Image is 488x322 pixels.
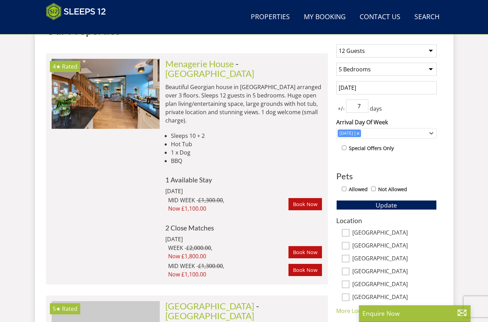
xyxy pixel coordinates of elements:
[336,172,437,181] h3: Pets
[46,3,106,20] img: Sleeps 12
[168,262,289,278] div: MID WEEK - ,
[198,196,223,204] span: £1,300.00
[165,58,254,79] span: -
[336,118,437,126] label: Arrival Day Of Week
[165,311,254,321] a: [GEOGRAPHIC_DATA]
[368,104,383,113] span: days
[349,144,394,152] label: Special Offers Only
[168,244,289,260] div: WEEK - ,
[171,148,322,157] li: 1 x Dog
[43,24,116,30] iframe: Customer reviews powered by Trustpilot
[52,59,160,128] a: 4★ Rated
[412,9,442,25] a: Search
[336,128,437,139] div: Combobox
[53,305,61,313] span: Riverside has a 5 star rating under the Quality in Tourism Scheme
[46,24,328,37] h1: Our Properties
[352,281,437,289] label: [GEOGRAPHIC_DATA]
[165,301,259,321] span: -
[165,83,322,125] p: Beautiful Georgian house in [GEOGRAPHIC_DATA] arranged over 3 floors. Sleeps 12 guests in 5 bedro...
[378,186,407,193] label: Not Allowed
[336,81,437,94] input: Arrival Date
[352,255,437,263] label: [GEOGRAPHIC_DATA]
[165,301,254,311] a: [GEOGRAPHIC_DATA]
[338,130,355,136] div: [DATE]
[336,217,437,224] h3: Location
[248,9,293,25] a: Properties
[376,201,397,209] span: Update
[352,268,437,276] label: [GEOGRAPHIC_DATA]
[288,246,322,258] a: Book Now
[362,309,467,318] p: Enquire Now
[51,59,159,128] img: menagerie-holiday-home-devon-accomodation-sleeps-7.original.jpg
[168,252,289,260] span: Now £1,800.00
[171,157,322,165] li: BBQ
[288,264,322,276] a: Book Now
[168,196,289,213] div: MID WEEK - ,
[168,204,289,213] span: Now £1,100.00
[165,187,260,195] div: [DATE]
[168,270,289,278] span: Now £1,100.00
[165,235,260,243] div: [DATE]
[198,262,223,270] span: £1,300.00
[165,68,254,79] a: [GEOGRAPHIC_DATA]
[336,200,437,210] button: Update
[349,186,368,193] label: Allowed
[352,242,437,250] label: [GEOGRAPHIC_DATA]
[352,294,437,301] label: [GEOGRAPHIC_DATA]
[53,63,61,70] span: Menagerie House has a 4 star rating under the Quality in Tourism Scheme
[165,224,322,231] h4: 2 Close Matches
[186,244,211,252] span: £2,000.00
[352,229,437,237] label: [GEOGRAPHIC_DATA]
[62,63,77,70] span: Rated
[62,305,77,313] span: Rated
[336,307,381,315] a: More Locations...
[165,58,234,69] a: Menagerie House
[165,176,322,183] h4: 1 Available Stay
[171,132,322,140] li: Sleeps 10 + 2
[301,9,348,25] a: My Booking
[357,9,403,25] a: Contact Us
[288,198,322,210] a: Book Now
[336,104,346,113] span: +/-
[171,140,322,148] li: Hot Tub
